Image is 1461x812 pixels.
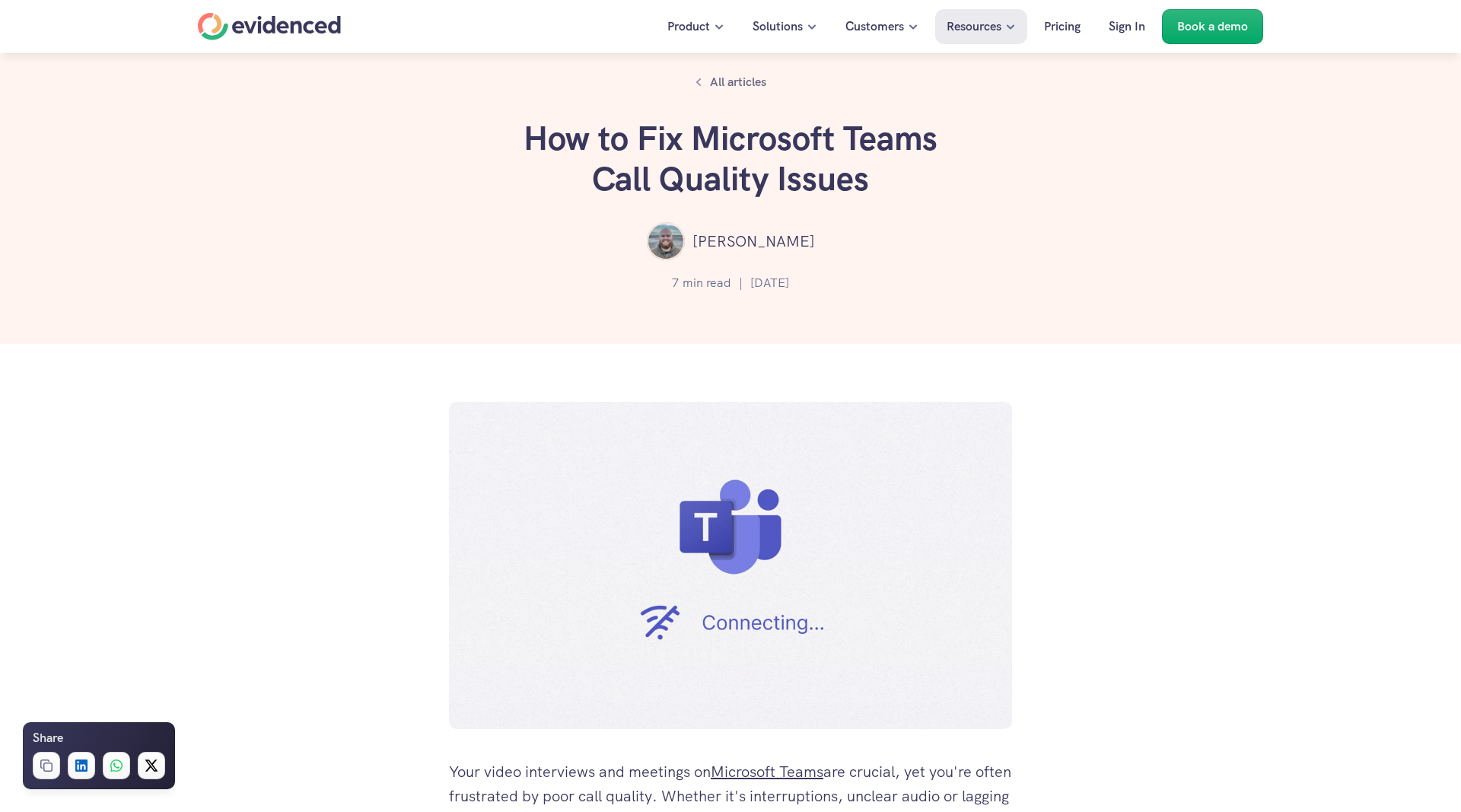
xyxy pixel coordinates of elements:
[710,72,766,92] p: All articles
[33,728,63,748] h6: Share
[1033,9,1092,44] a: Pricing
[753,17,803,37] p: Solutions
[667,17,710,37] p: Product
[647,222,685,260] img: ""
[683,273,731,293] p: min read
[1162,9,1263,44] a: Book a demo
[1044,17,1081,37] p: Pricing
[198,13,341,40] a: Home
[1177,17,1248,37] p: Book a demo
[449,402,1012,729] img: Teams issues
[1097,9,1157,44] a: Sign In
[692,229,815,253] p: [PERSON_NAME]
[947,17,1001,37] p: Resources
[739,273,743,293] p: |
[845,17,904,37] p: Customers
[711,762,823,782] a: Microsoft Teams
[750,273,789,293] p: [DATE]
[672,273,679,293] p: 7
[502,119,959,199] h1: How to Fix Microsoft Teams Call Quality Issues
[1109,17,1145,37] p: Sign In
[687,68,775,96] a: All articles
